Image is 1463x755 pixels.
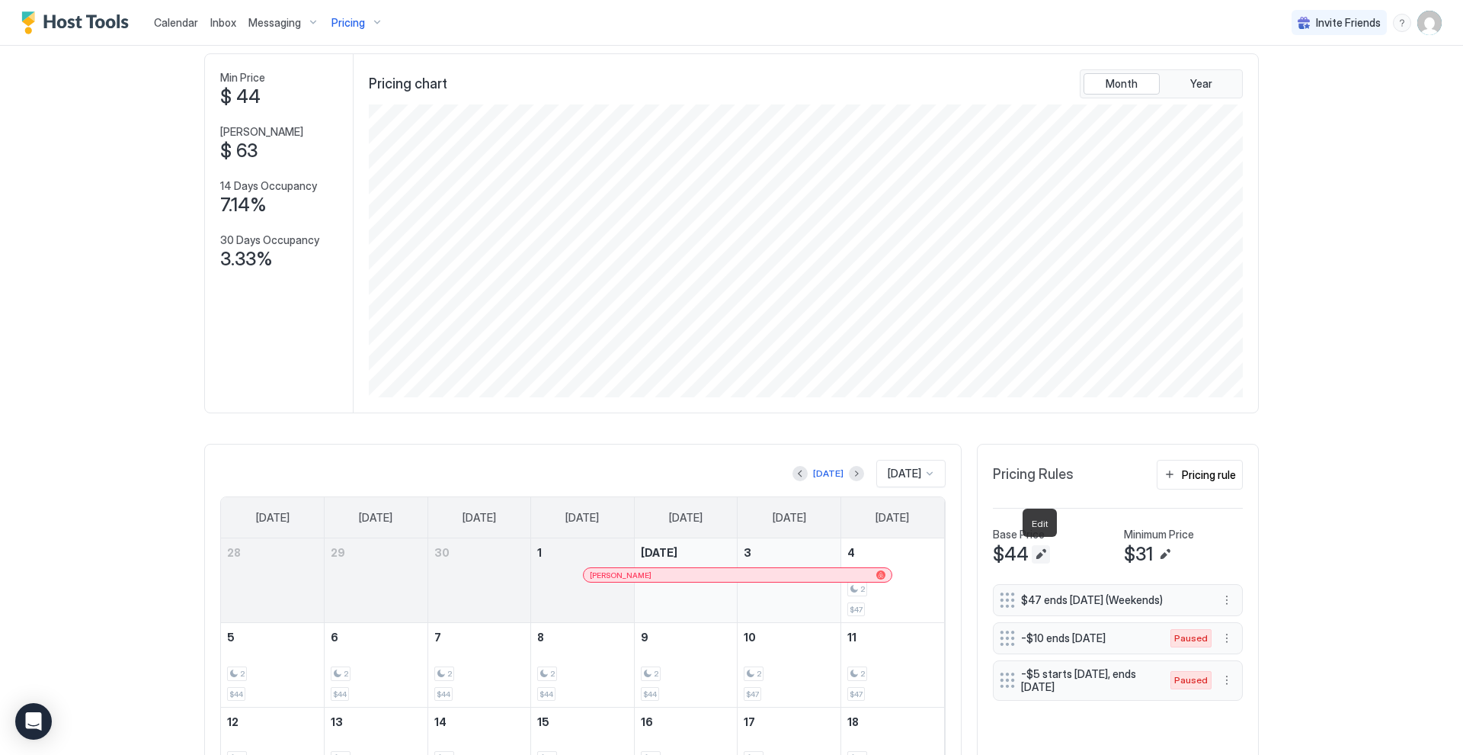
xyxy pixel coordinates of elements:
[447,497,511,538] a: Tuesday
[841,538,944,567] a: October 4, 2025
[744,631,756,644] span: 10
[1124,528,1194,541] span: Minimum Price
[359,511,392,525] span: [DATE]
[669,511,703,525] span: [DATE]
[811,464,846,483] button: [DATE]
[876,511,909,525] span: [DATE]
[841,708,944,736] a: October 18, 2025
[1218,671,1236,689] button: More options
[1156,545,1174,564] button: Edit
[840,538,944,623] td: October 4, 2025
[738,538,841,623] td: October 3, 2025
[428,708,531,736] a: October 14, 2025
[850,605,863,615] span: $47
[993,622,1243,654] div: -$10 ends [DATE] Pausedmenu
[220,71,265,85] span: Min Price
[331,546,345,559] span: 29
[325,708,427,736] a: October 13, 2025
[1182,467,1236,483] div: Pricing rule
[434,546,450,559] span: 30
[220,179,317,193] span: 14 Days Occupancy
[1218,671,1236,689] div: menu
[21,11,136,34] a: Host Tools Logo
[643,689,657,699] span: $44
[331,715,343,728] span: 13
[993,543,1029,566] span: $44
[331,16,365,30] span: Pricing
[537,546,542,559] span: 1
[428,538,531,567] a: September 30, 2025
[537,715,549,728] span: 15
[590,570,651,580] span: [PERSON_NAME]
[634,623,738,708] td: October 9, 2025
[654,497,718,538] a: Thursday
[550,669,555,679] span: 2
[539,689,553,699] span: $44
[344,497,408,538] a: Monday
[256,511,290,525] span: [DATE]
[744,715,755,728] span: 17
[210,16,236,29] span: Inbox
[840,623,944,708] td: October 11, 2025
[847,631,856,644] span: 11
[15,703,52,740] div: Open Intercom Messenger
[1417,11,1442,35] div: User profile
[1163,73,1239,95] button: Year
[369,75,447,93] span: Pricing chart
[227,631,235,644] span: 5
[1218,591,1236,609] button: More options
[641,546,677,559] span: [DATE]
[220,248,273,271] span: 3.33%
[1174,673,1208,687] span: Paused
[850,689,863,699] span: $47
[220,194,267,217] span: 7.14%
[220,233,319,247] span: 30 Days Occupancy
[427,623,531,708] td: October 7, 2025
[325,538,428,623] td: September 29, 2025
[221,623,325,708] td: October 5, 2025
[993,660,1243,701] div: -$5 starts [DATE], ends [DATE] Pausedmenu
[531,623,634,651] a: October 8, 2025
[1174,631,1208,645] span: Paused
[738,623,841,708] td: October 10, 2025
[241,497,305,538] a: Sunday
[849,466,864,481] button: Next month
[221,623,324,651] a: October 5, 2025
[248,16,301,30] span: Messaging
[1316,16,1381,30] span: Invite Friends
[427,538,531,623] td: September 30, 2025
[220,125,303,139] span: [PERSON_NAME]
[860,669,865,679] span: 2
[654,669,658,679] span: 2
[227,715,238,728] span: 12
[746,689,759,699] span: $47
[325,623,427,651] a: October 6, 2025
[1157,460,1243,490] button: Pricing rule
[1106,77,1138,91] span: Month
[1021,593,1202,607] span: $47 ends [DATE] (Weekends)
[550,497,614,538] a: Wednesday
[463,511,496,525] span: [DATE]
[1080,69,1243,98] div: tab-group
[333,689,347,699] span: $44
[447,669,452,679] span: 2
[847,546,855,559] span: 4
[590,570,885,580] div: [PERSON_NAME]
[1218,629,1236,647] div: menu
[1393,14,1411,32] div: menu
[1032,518,1048,529] span: Edit
[565,511,599,525] span: [DATE]
[154,16,198,29] span: Calendar
[1190,77,1212,91] span: Year
[757,669,761,679] span: 2
[635,708,738,736] a: October 16, 2025
[993,528,1045,541] span: Base Price
[325,623,428,708] td: October 6, 2025
[220,85,261,108] span: $ 44
[1084,73,1160,95] button: Month
[635,623,738,651] a: October 9, 2025
[154,14,198,31] a: Calendar
[860,584,865,594] span: 2
[240,669,245,679] span: 2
